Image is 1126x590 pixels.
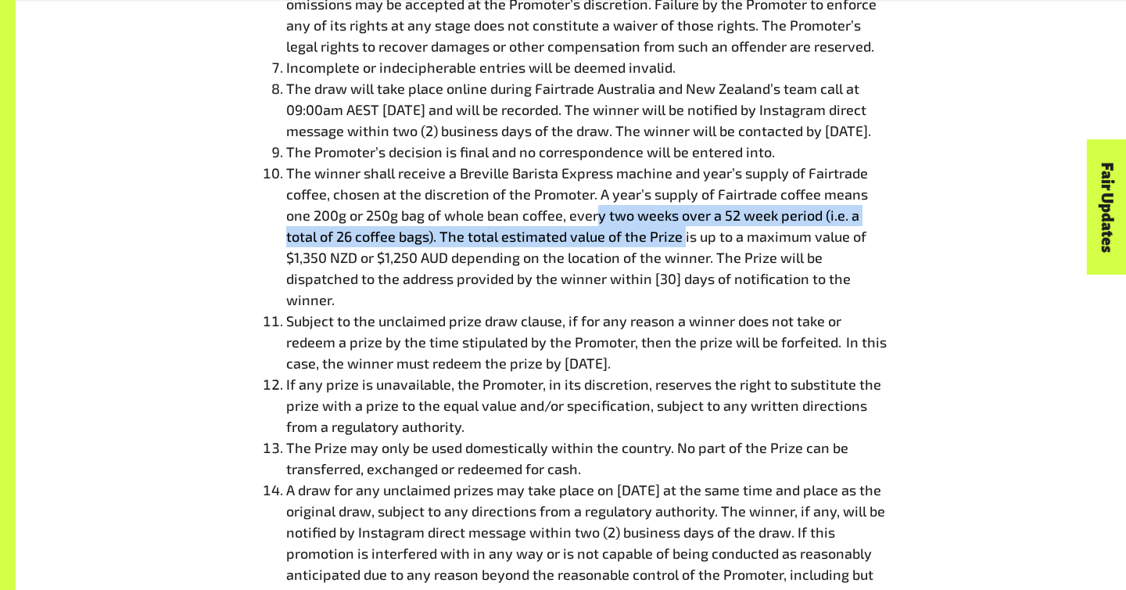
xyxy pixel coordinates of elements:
span: The Prize may only be used domestically within the country. No part of the Prize can be transferr... [286,439,848,477]
span: Subject to the unclaimed prize draw clause, if for any reason a winner does not take or redeem a ... [286,312,887,372]
span: The draw will take place online during Fairtrade Australia and New Zealand’s team call at 09:00am... [286,80,871,139]
span: The Promoter’s decision is final and no correspondence will be entered into. [286,143,775,160]
span: Incomplete or indecipherable entries will be deemed invalid. [286,59,676,76]
span: If any prize is unavailable, the Promoter, in its discretion, reserves the right to substitute th... [286,376,881,435]
span: The winner shall receive a Breville Barista Express machine and year’s supply of Fairtrade coffee... [286,164,868,308]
